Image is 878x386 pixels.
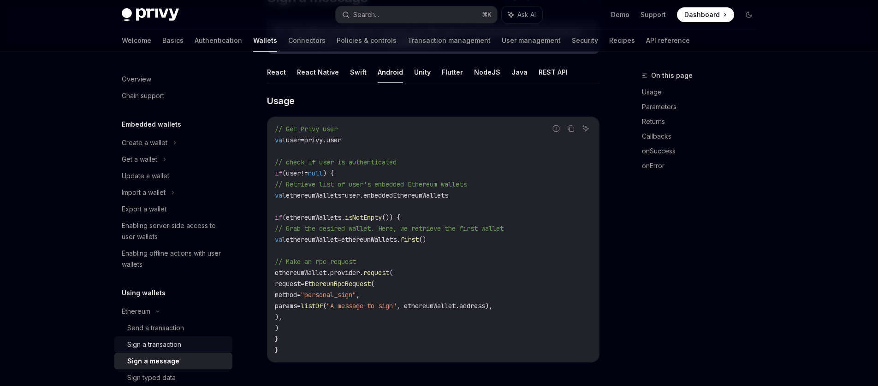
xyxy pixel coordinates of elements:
span: user [286,136,301,144]
button: Report incorrect code [550,123,562,135]
span: "A message to sign" [326,302,397,310]
span: ethereumWallets [286,191,341,199]
span: val [275,191,286,199]
span: request [363,269,389,277]
div: Search... [353,9,379,20]
span: } [275,335,279,343]
span: () [419,235,426,244]
span: ethereumWallets. [341,235,400,244]
button: Flutter [442,61,463,83]
a: Support [641,10,666,19]
span: params [275,302,297,310]
a: Wallets [253,29,277,52]
a: Overview [114,71,232,88]
img: dark logo [122,8,179,21]
span: user.embeddedEthereumWallets [345,191,448,199]
span: = [301,280,304,288]
a: Sign typed data [114,369,232,386]
a: Parameters [642,99,764,114]
button: REST API [539,61,568,83]
span: (user [282,169,301,177]
span: method [275,291,297,299]
div: Send a transaction [127,322,184,333]
span: null [308,169,323,177]
a: Transaction management [408,29,491,52]
div: Sign typed data [127,372,176,383]
a: Chain support [114,88,232,104]
span: // Grab the desired wallet. Here, we retrieve the first wallet [275,224,504,233]
button: Search...⌘K [336,6,497,23]
div: Ethereum [122,306,150,317]
a: Security [572,29,598,52]
span: = [297,302,301,310]
span: ) { [323,169,334,177]
span: if [275,169,282,177]
button: Copy the contents from the code block [565,123,577,135]
span: val [275,235,286,244]
div: Create a wallet [122,137,167,148]
a: Policies & controls [337,29,397,52]
a: Update a wallet [114,168,232,184]
a: Basics [162,29,184,52]
span: Dashboard [684,10,720,19]
span: request [275,280,301,288]
button: Android [378,61,403,83]
button: Unity [414,61,431,83]
div: Overview [122,74,151,85]
span: ()) { [382,213,400,222]
a: Connectors [288,29,326,52]
a: Dashboard [677,7,734,22]
span: listOf [301,302,323,310]
a: Welcome [122,29,151,52]
a: Sign a message [114,353,232,369]
h5: Embedded wallets [122,119,181,130]
span: ethereumWallet [286,235,338,244]
span: if [275,213,282,222]
span: } [275,346,279,354]
div: Export a wallet [122,204,166,215]
span: (ethereumWallets. [282,213,345,222]
div: Sign a transaction [127,339,181,350]
span: , ethereumWallet.address), [397,302,492,310]
span: val [275,136,286,144]
a: Recipes [609,29,635,52]
span: privy.user [304,136,341,144]
div: Update a wallet [122,170,169,181]
span: ( [323,302,326,310]
a: Enabling offline actions with user wallets [114,245,232,273]
button: React Native [297,61,339,83]
h5: Using wallets [122,287,166,298]
span: isNotEmpty [345,213,382,222]
a: Authentication [195,29,242,52]
span: , [356,291,360,299]
span: first [400,235,419,244]
span: Usage [267,94,295,107]
div: Import a wallet [122,187,166,198]
span: On this page [651,70,693,81]
a: User management [502,29,561,52]
button: Toggle dark mode [742,7,756,22]
div: Chain support [122,90,164,101]
a: API reference [646,29,690,52]
span: // Retrieve list of user's embedded Ethereum wallets [275,180,467,188]
span: ( [389,269,393,277]
span: ), [275,313,282,321]
a: Callbacks [642,129,764,144]
a: Returns [642,114,764,129]
span: ( [371,280,374,288]
a: onSuccess [642,144,764,158]
span: = [297,291,301,299]
a: onError [642,158,764,173]
span: "personal_sign" [301,291,356,299]
div: Enabling server-side access to user wallets [122,220,227,242]
div: Enabling offline actions with user wallets [122,248,227,270]
a: Enabling server-side access to user wallets [114,217,232,245]
span: Ask AI [517,10,536,19]
span: // check if user is authenticated [275,158,397,166]
a: Demo [611,10,629,19]
button: Ask AI [502,6,542,23]
button: NodeJS [474,61,500,83]
span: // Get Privy user [275,125,338,133]
div: Get a wallet [122,154,157,165]
span: // Make an rpc request [275,257,356,266]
